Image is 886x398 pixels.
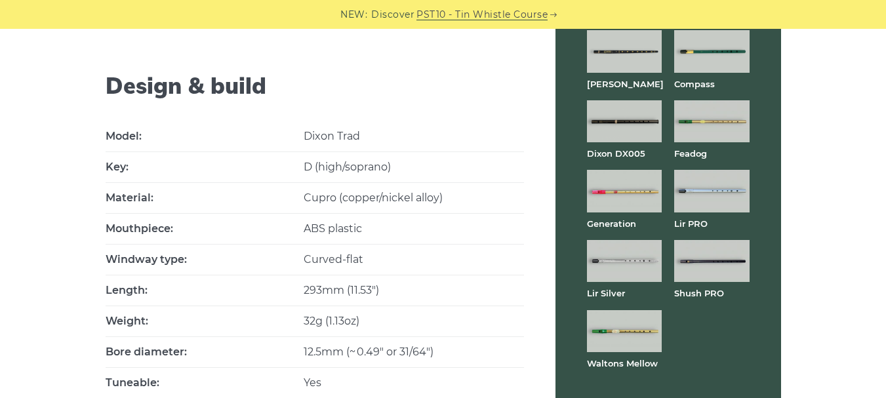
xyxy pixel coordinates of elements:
img: Dixon DX005 tin whistle full front view [587,100,662,142]
td: Curved-flat [304,245,524,275]
td: 293mm (11.53″) [304,275,524,306]
a: Compass [674,79,715,89]
img: Lir Silver tin whistle full front view [587,240,662,282]
strong: Length: [106,284,148,296]
th: M [106,121,304,152]
strong: Material: [106,191,153,204]
strong: Weight: [106,315,148,327]
img: Feadog brass tin whistle full front view [674,100,749,142]
a: [PERSON_NAME] [587,79,664,89]
a: Feadog [674,148,707,159]
td: D (high/soprano) [304,152,524,183]
strong: Windway type: [106,253,187,266]
img: Shuh PRO tin whistle full front view [674,240,749,282]
strong: Bore diameter: [106,346,187,358]
strong: Tuneable: [106,376,159,389]
strong: Mouthpiece: [106,222,173,235]
span: Discover [371,7,414,22]
img: Lir PRO aluminum tin whistle full front view [674,170,749,212]
a: Lir PRO [674,218,708,229]
a: Lir Silver [587,288,625,298]
td: 32g (1.13oz) [304,306,524,337]
a: Generation [587,218,636,229]
th: Dixon Trad [304,121,524,152]
img: Generation brass tin whistle full front view [587,170,662,212]
a: PST10 - Tin Whistle Course [416,7,548,22]
a: Waltons Mellow [587,358,658,368]
a: Dixon DX005 [587,148,645,159]
a: Shush PRO [674,288,724,298]
span: NEW: [340,7,367,22]
td: ABS plastic [304,214,524,245]
strong: Key: [106,161,129,173]
strong: odel: [115,130,142,142]
td: 12.5mm (~ 0.49″ or 31/64″) [304,337,524,368]
td: Cupro (copper/nickel alloy) [304,183,524,214]
img: Waltons Mellow tin whistle full front view [587,310,662,352]
h2: Design & build [106,73,524,100]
